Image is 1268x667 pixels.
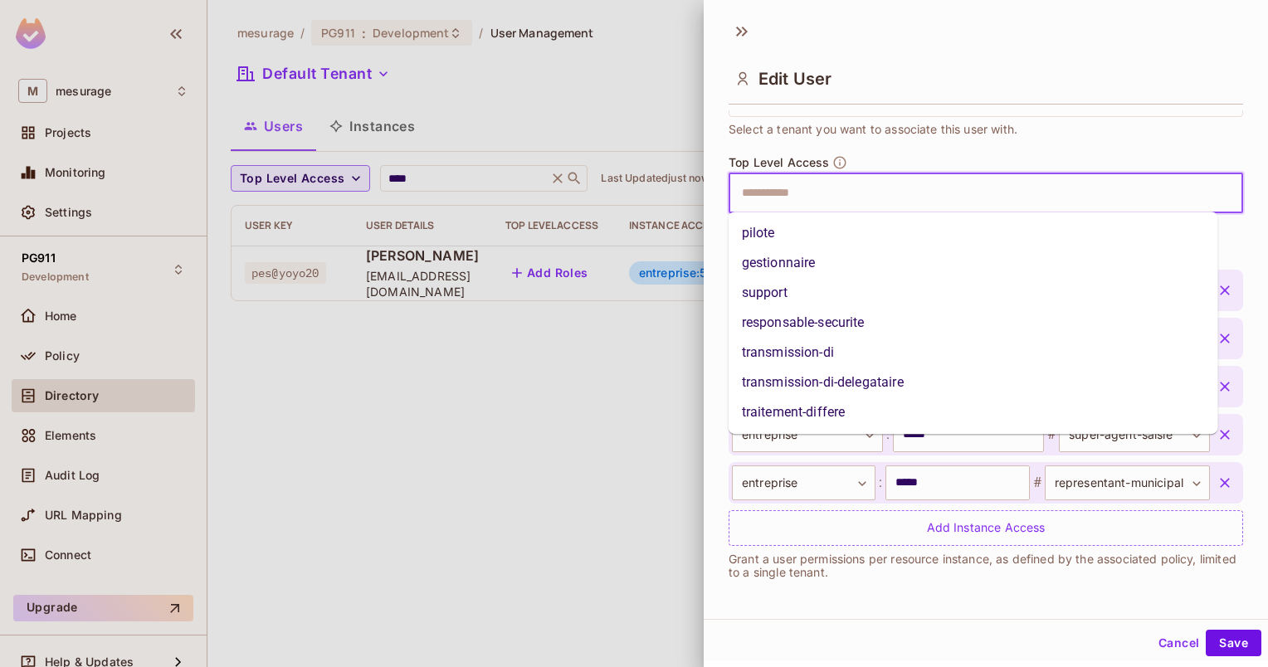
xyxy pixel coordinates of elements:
li: responsable-securite [729,308,1218,338]
span: # [1044,425,1059,445]
button: Close [1234,191,1237,194]
span: Top Level Access [729,156,829,169]
li: transmission-di-delegataire [729,368,1218,397]
span: : [883,425,893,445]
button: Cancel [1152,630,1206,656]
span: Select a tenant you want to associate this user with. [729,120,1017,139]
li: traitement-differe [729,397,1218,427]
div: super-agent-saisie [1059,417,1210,452]
span: # [1030,473,1045,493]
p: Grant a user permissions per resource instance, as defined by the associated policy, limited to a... [729,553,1243,579]
span: Edit User [758,69,832,89]
div: representant-municipal [1045,465,1210,500]
li: support [729,278,1218,308]
div: Add Instance Access [729,510,1243,546]
li: gestionnaire [729,248,1218,278]
li: transmission-di [729,338,1218,368]
span: : [875,473,885,493]
button: Save [1206,630,1261,656]
li: pilote [729,218,1218,248]
div: entreprise [732,417,883,452]
div: entreprise [732,465,875,500]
